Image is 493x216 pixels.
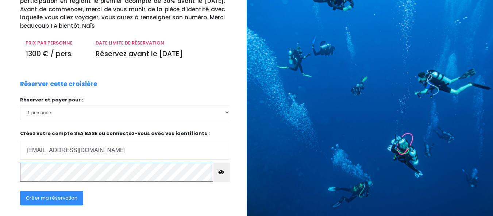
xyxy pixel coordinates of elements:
[96,39,225,47] p: DATE LIMITE DE RÉSERVATION
[20,80,97,89] p: Réserver cette croisière
[26,194,77,201] span: Créer ma réservation
[20,96,230,104] p: Réserver et payer pour :
[26,49,85,59] p: 1300 € / pers.
[20,141,230,160] input: Adresse email
[96,49,225,59] p: Réservez avant le [DATE]
[20,130,230,160] p: Créez votre compte SEA BASE ou connectez-vous avec vos identifiants :
[20,191,83,205] button: Créer ma réservation
[26,39,85,47] p: PRIX PAR PERSONNE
